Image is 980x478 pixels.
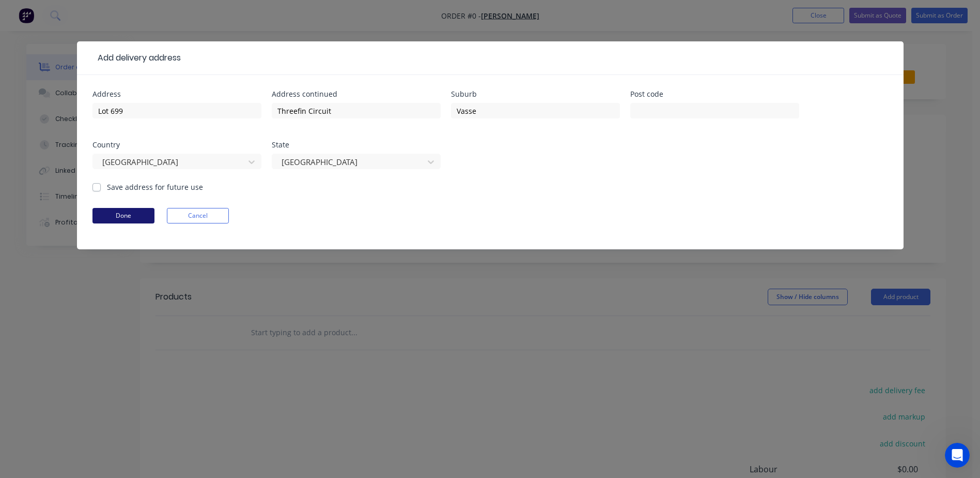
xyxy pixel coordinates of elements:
div: Address [92,91,261,98]
button: Cancel [167,208,229,223]
label: Save address for future use [107,182,203,192]
iframe: Intercom live chat [945,443,970,468]
div: Address continued [272,91,441,98]
div: Add delivery address [92,52,181,64]
div: State [272,141,441,148]
button: Done [92,208,154,223]
div: Suburb [451,91,620,98]
div: Country [92,141,261,148]
div: Post code [630,91,799,98]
